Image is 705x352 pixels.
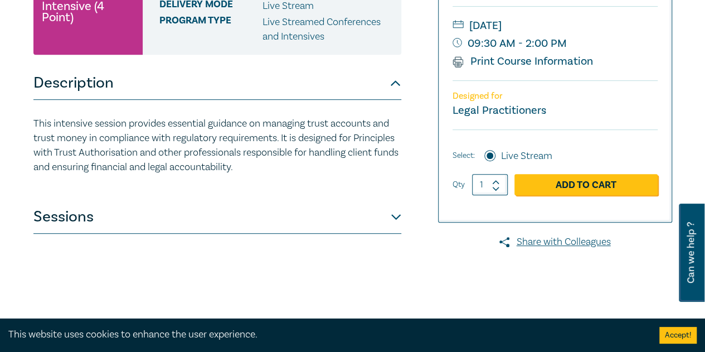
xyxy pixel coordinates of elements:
[501,149,552,163] label: Live Stream
[453,103,546,118] small: Legal Practitioners
[453,150,475,162] span: Select:
[42,1,134,23] small: Intensive (4 Point)
[33,200,401,234] button: Sessions
[33,66,401,100] button: Description
[514,174,658,195] a: Add to Cart
[262,15,393,44] p: Live Streamed Conferences and Intensives
[438,235,672,249] a: Share with Colleagues
[453,54,594,69] a: Print Course Information
[453,91,658,102] p: Designed for
[685,210,696,295] span: Can we help ?
[159,15,262,44] span: Program type
[659,327,697,344] button: Accept cookies
[453,17,658,35] small: [DATE]
[472,174,508,195] input: 1
[453,35,658,52] small: 09:30 AM - 2:00 PM
[8,327,643,342] div: This website uses cookies to enhance the user experience.
[33,117,401,175] p: This intensive session provides essential guidance on managing trust accounts and trust money in ...
[453,179,465,191] label: Qty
